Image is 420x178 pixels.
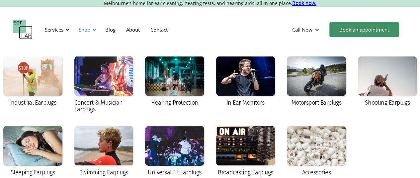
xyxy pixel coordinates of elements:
div: Shop [75,20,98,40]
div: Universal Fit Earplugs [148,169,201,176]
div: Call Now [287,20,326,40]
div: Call Now [292,26,312,33]
div: Swimming Earplugs [79,169,128,176]
a: Contact [145,20,173,39]
div: In Ear Monitors [226,99,265,106]
a: In Ear Monitors [213,53,279,111]
a: Concert & Musician Earplugs [71,53,137,117]
a: About [121,20,145,39]
div: Industrial Earplugs [9,99,56,106]
a: Blog [100,20,121,39]
a: Motorsport Earplugs [284,53,349,111]
div: Services [45,26,63,33]
div: Hearing Protection [151,99,198,106]
div: Accessories [302,169,331,176]
a: Hearing Protection [142,53,208,111]
a: Book an appointment [329,22,399,37]
a: home [13,20,33,40]
div: Shooting Earplugs [365,99,410,106]
div: Concert & Musician Earplugs [74,99,133,113]
div: Sleeping Earplugs [11,169,55,176]
div: Shop [79,26,90,33]
div: Services [41,20,71,40]
div: Broadcasting Earplugs [218,169,273,176]
div: Motorsport Earplugs [291,99,341,106]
